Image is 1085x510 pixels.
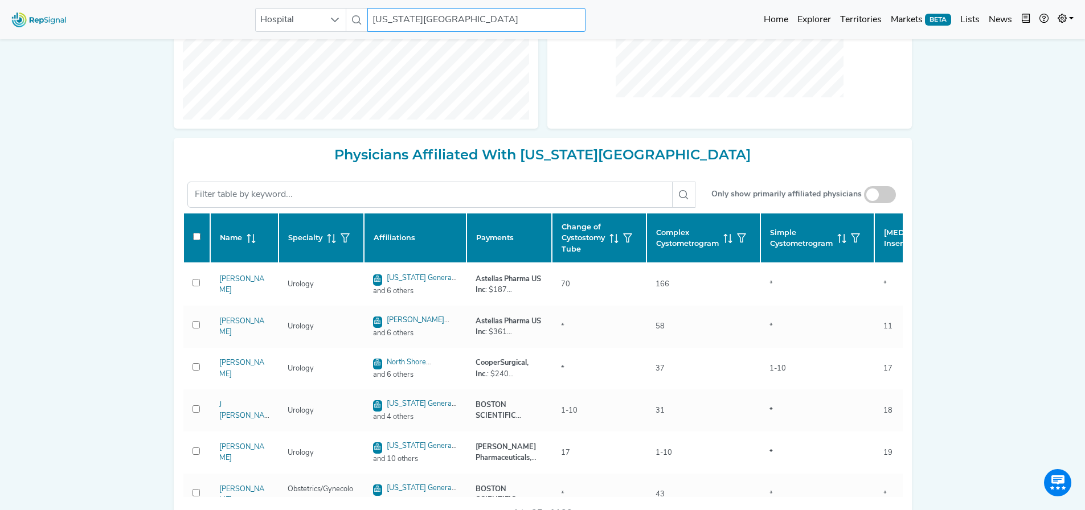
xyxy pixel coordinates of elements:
a: [PERSON_NAME] [219,359,264,377]
strong: Astellas Pharma US Inc [476,275,541,294]
div: Urology [281,405,321,416]
span: [MEDICAL_DATA] Insertion [884,227,951,249]
h2: Physicians Affiliated With [US_STATE][GEOGRAPHIC_DATA] [183,147,903,163]
div: : $337 [476,442,543,463]
a: News [984,9,1017,31]
span: Specialty [288,232,322,243]
a: Lists [956,9,984,31]
div: 166 [649,279,676,290]
input: Search a hospital [367,8,585,32]
span: Complex Cystometrogram [656,227,719,249]
span: BETA [925,14,951,25]
span: and 6 others [366,369,464,380]
span: Hospital [256,9,324,31]
a: [PERSON_NAME] [219,318,264,336]
span: Simple Cystometrogram [770,227,833,249]
a: [PERSON_NAME] [219,486,264,504]
a: [US_STATE] General Physicians Organization, INC [373,442,457,474]
div: : $457 [476,400,543,421]
a: MarketsBETA [886,9,956,31]
div: 58 [649,321,672,332]
div: Obstetrics/Gynecology [281,484,362,505]
a: Explorer [793,9,836,31]
div: Urology [281,279,321,290]
div: Urology [281,447,321,458]
div: 11 [877,321,899,332]
div: 70 [554,279,577,290]
span: and 5 others [366,496,464,507]
div: 17 [554,447,577,458]
a: [PERSON_NAME] [219,443,264,462]
span: and 10 others [366,454,464,464]
a: [PERSON_NAME] [219,275,264,294]
div: 43 [649,489,672,500]
strong: CooperSurgical, Inc. [476,359,529,377]
a: [US_STATE] General Physicians Organization, INC [373,400,457,431]
div: 18 [877,405,899,416]
input: Filter table by keyword... [187,182,673,208]
div: 31 [649,405,672,416]
div: : $361 [476,316,543,338]
strong: BOSTON SCIENTIFIC CORPORATION [476,401,530,430]
div: 17 [877,363,899,374]
div: : $604 [476,484,543,505]
a: [US_STATE] General Physicians Organization, INC [373,274,457,306]
strong: Astellas Pharma US Inc [476,318,541,336]
a: Home [759,9,793,31]
div: : $187 [476,274,543,295]
div: 1-10 [763,363,793,374]
strong: [PERSON_NAME] Pharmaceuticals, Inc [476,443,537,472]
div: 1-10 [554,405,584,416]
a: North Shore Physicians Group INC [373,359,443,379]
div: 19 [877,447,899,458]
span: Name [220,232,242,243]
button: Intel Book [1017,9,1035,31]
div: Urology [281,321,321,332]
a: Territories [836,9,886,31]
span: Change of Cystostomy Tube [562,221,605,254]
span: and 6 others [366,286,464,297]
div: Urology [281,363,321,374]
div: : $240 [476,357,543,379]
span: Payments [476,232,514,243]
div: 37 [649,363,672,374]
span: Affiliations [374,232,415,243]
small: Only show primarily affiliated physicians [711,188,862,200]
span: and 6 others [366,328,464,339]
a: J [PERSON_NAME] [219,401,269,430]
a: [PERSON_NAME] Urological Assoicates,Pc [373,316,452,337]
span: and 4 others [366,412,464,422]
div: 1-10 [649,447,679,458]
